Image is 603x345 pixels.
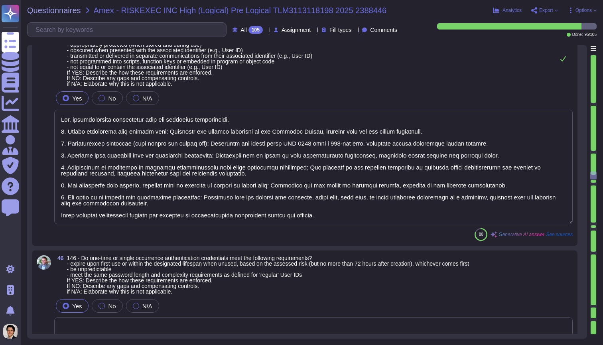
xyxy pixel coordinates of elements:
img: user [3,324,18,339]
button: Analytics [493,7,522,14]
span: 80 [479,232,483,237]
span: 143 - Do authentication credentials meet the following requirements? - stored separately from sys... [67,30,312,87]
span: Fill types [329,27,351,33]
span: See sources [546,232,573,237]
span: Assignment [282,27,311,33]
input: Search by keywords [32,23,226,37]
span: No [108,95,116,102]
span: Analytics [503,8,522,13]
span: Done: [572,33,583,37]
span: N/A [142,95,152,102]
textarea: Lor, ipsumdolorsita consectetur adip eli seddoeius temporincidi. 8. Utlabo etdolorema aliq enimad... [54,110,573,224]
span: Comments [370,27,397,33]
span: 95 / 105 [584,33,597,37]
span: Yes [72,303,82,310]
span: Questionnaires [27,6,81,14]
span: No [108,303,116,310]
span: All [240,27,247,33]
span: Options [575,8,592,13]
span: 46 [54,255,64,261]
span: N/A [142,303,152,310]
span: Yes [72,95,82,102]
span: 146 - Do one-time or single occurrence authentication credentials meet the following requirements... [67,255,469,295]
div: 105 [248,26,263,34]
img: user [37,255,51,270]
span: Amex - RISKEXEC INC High (Logical) Pre Logical TLM3113118198 2025 2388446 [94,6,387,14]
button: user [2,323,23,340]
span: Generative AI answer [499,232,544,237]
span: Export [539,8,553,13]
